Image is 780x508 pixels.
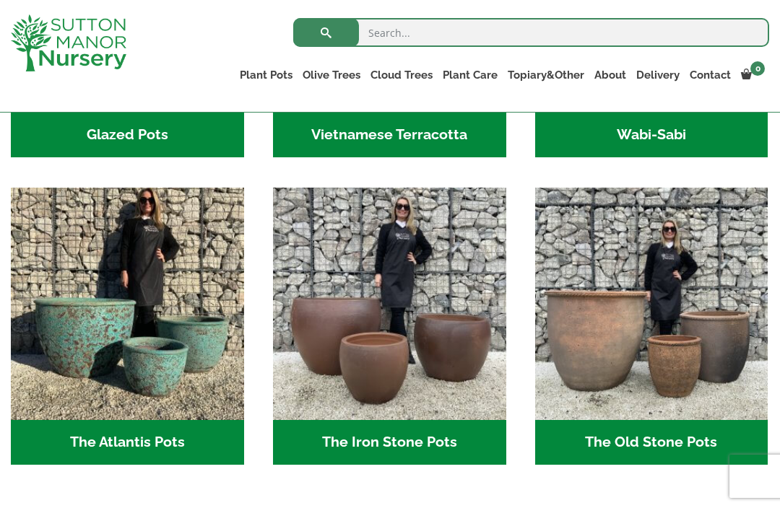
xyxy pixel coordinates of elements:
h2: Vietnamese Terracotta [273,113,506,157]
a: Visit product category The Old Stone Pots [535,188,768,465]
input: Search... [293,18,769,47]
a: Cloud Trees [365,65,438,85]
a: Plant Care [438,65,503,85]
a: About [589,65,631,85]
img: The Atlantis Pots [11,188,244,421]
h2: Glazed Pots [11,113,244,157]
img: logo [11,14,126,71]
h2: Wabi-Sabi [535,113,768,157]
h2: The Iron Stone Pots [273,420,506,465]
h2: The Old Stone Pots [535,420,768,465]
a: Visit product category The Atlantis Pots [11,188,244,465]
a: Visit product category The Iron Stone Pots [273,188,506,465]
a: Olive Trees [298,65,365,85]
img: The Iron Stone Pots [273,188,506,421]
img: The Old Stone Pots [535,188,768,421]
a: Topiary&Other [503,65,589,85]
h2: The Atlantis Pots [11,420,244,465]
span: 0 [750,61,765,76]
a: Plant Pots [235,65,298,85]
a: Delivery [631,65,685,85]
a: Contact [685,65,736,85]
a: 0 [736,65,769,85]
